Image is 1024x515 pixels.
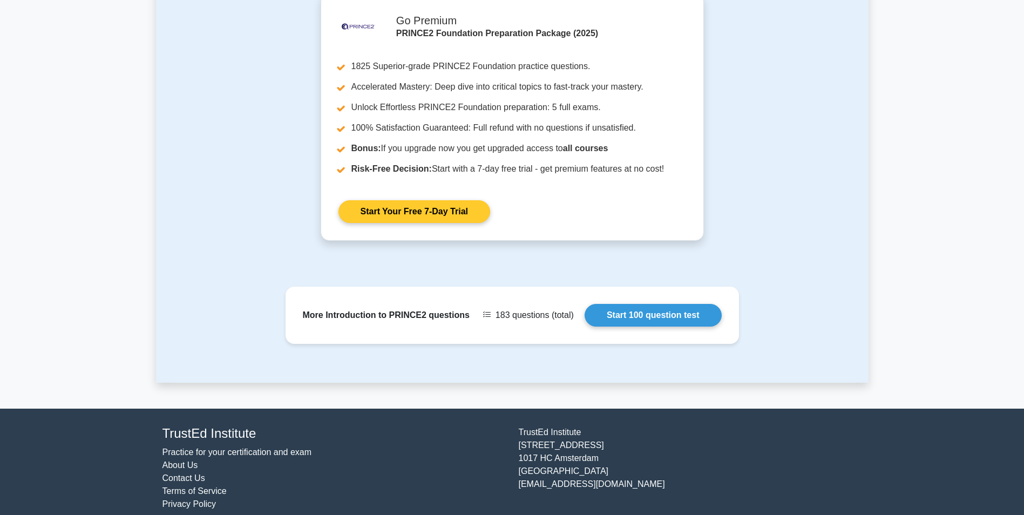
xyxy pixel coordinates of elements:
a: Privacy Policy [162,499,216,509]
a: Start Your Free 7-Day Trial [338,200,490,223]
h4: TrustEd Institute [162,426,506,442]
a: Practice for your certification and exam [162,448,312,457]
a: Terms of Service [162,486,227,496]
a: Start 100 question test [585,304,722,327]
a: About Us [162,460,198,470]
div: TrustEd Institute [STREET_ADDRESS] 1017 HC Amsterdam [GEOGRAPHIC_DATA] [EMAIL_ADDRESS][DOMAIN_NAME] [512,426,869,511]
a: Contact Us [162,473,205,483]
